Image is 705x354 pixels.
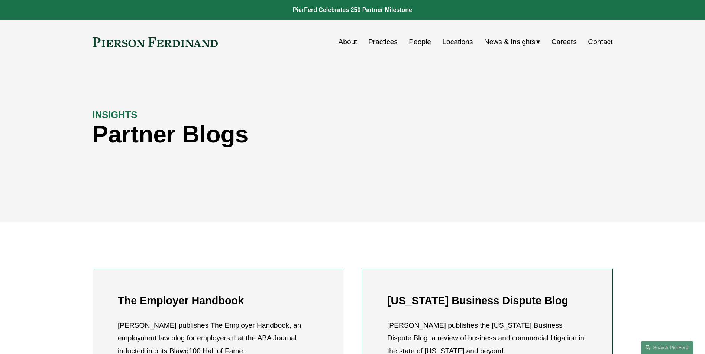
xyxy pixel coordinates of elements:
[118,294,318,307] h2: The Employer Handbook
[387,294,587,307] h2: [US_STATE] Business Dispute Blog
[484,35,540,49] a: folder dropdown
[484,36,536,49] span: News & Insights
[339,35,357,49] a: About
[552,35,577,49] a: Careers
[368,35,398,49] a: Practices
[93,121,483,148] h1: Partner Blogs
[93,109,138,120] strong: INSIGHTS
[442,35,473,49] a: Locations
[588,35,612,49] a: Contact
[641,341,693,354] a: Search this site
[409,35,431,49] a: People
